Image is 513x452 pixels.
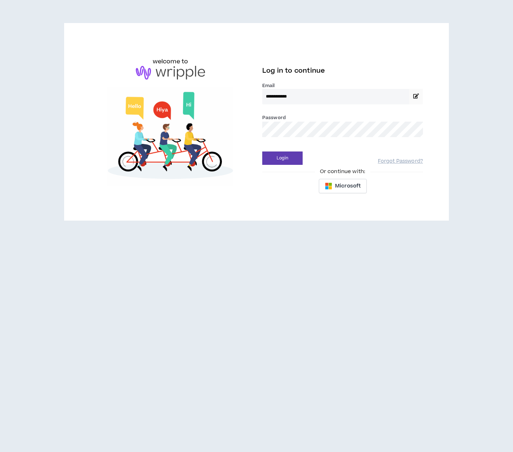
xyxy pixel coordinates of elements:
label: Password [262,114,286,121]
span: Or continue with: [315,168,370,176]
button: Login [262,152,303,165]
h6: welcome to [153,57,188,66]
span: Log in to continue [262,66,325,75]
button: Microsoft [319,179,367,193]
span: Microsoft [335,182,361,190]
a: Forgot Password? [378,158,423,165]
img: Welcome to Wripple [90,87,251,186]
label: Email [262,82,423,89]
img: logo-brand.png [136,66,205,80]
